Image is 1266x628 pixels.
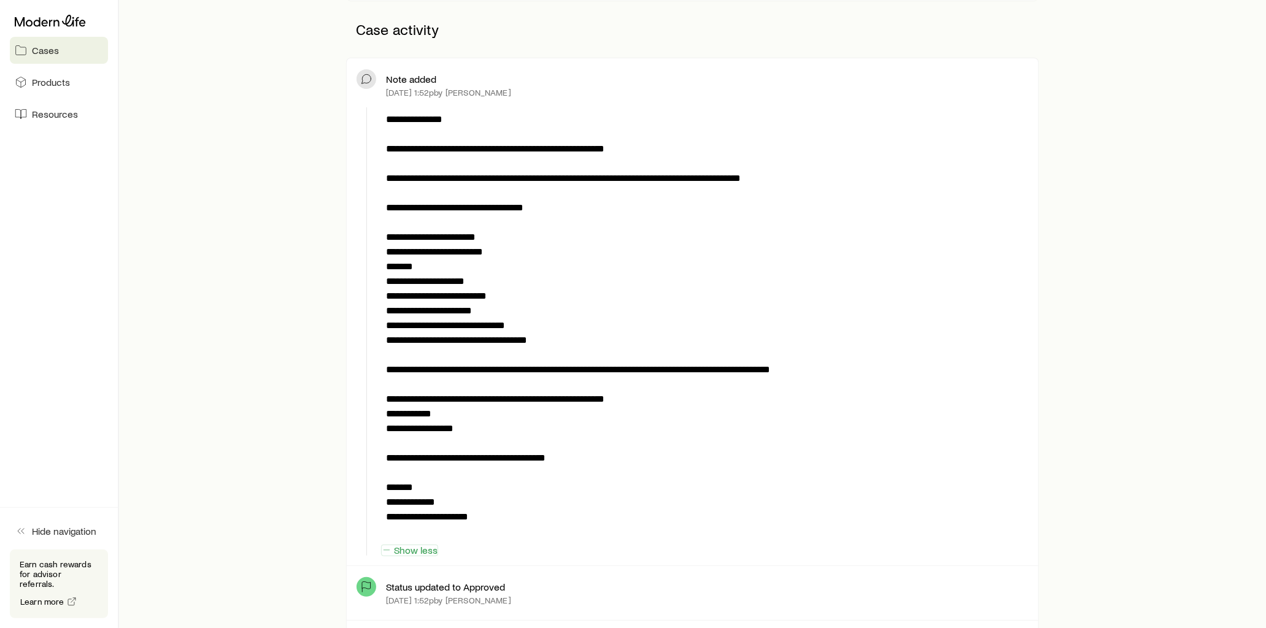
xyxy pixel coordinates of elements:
a: Products [10,69,108,96]
span: Learn more [20,597,64,606]
button: Show less [381,545,438,556]
span: Resources [32,108,78,120]
p: Case activity [346,11,1038,48]
span: Products [32,76,70,88]
div: Earn cash rewards for advisor referrals.Learn more [10,549,108,618]
p: [DATE] 1:52p by [PERSON_NAME] [386,595,511,605]
button: Hide navigation [10,518,108,545]
p: Status updated to Approved [386,581,505,593]
a: Cases [10,37,108,64]
span: Cases [32,44,59,56]
span: Hide navigation [32,525,96,537]
p: [DATE] 1:52p by [PERSON_NAME] [386,88,511,98]
a: Resources [10,101,108,128]
p: Earn cash rewards for advisor referrals. [20,559,98,589]
p: Note added [386,73,436,85]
